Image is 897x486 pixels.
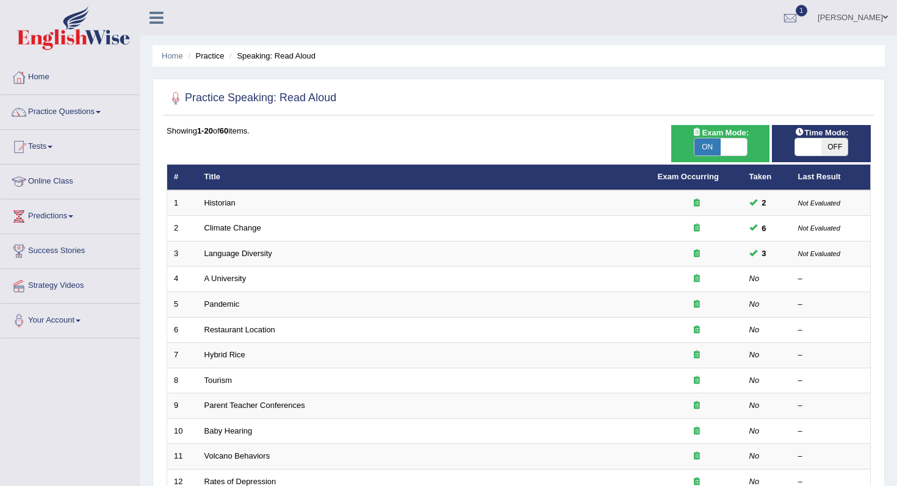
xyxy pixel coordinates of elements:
[671,125,770,162] div: Show exams occurring in exams
[198,165,651,190] th: Title
[162,51,183,60] a: Home
[658,223,736,234] div: Exam occurring question
[197,126,213,135] b: 1-20
[658,273,736,285] div: Exam occurring question
[1,304,140,334] a: Your Account
[204,299,240,309] a: Pandemic
[798,224,840,232] small: Not Evaluated
[185,50,224,62] li: Practice
[658,426,736,437] div: Exam occurring question
[749,376,760,385] em: No
[658,198,736,209] div: Exam occurring question
[757,247,771,260] span: You can still take this question
[167,266,198,292] td: 4
[204,223,261,232] a: Climate Change
[167,444,198,470] td: 11
[226,50,315,62] li: Speaking: Read Aloud
[749,350,760,359] em: No
[167,343,198,368] td: 7
[658,349,736,361] div: Exam occurring question
[167,125,871,137] div: Showing of items.
[1,234,140,265] a: Success Stories
[658,451,736,462] div: Exam occurring question
[658,248,736,260] div: Exam occurring question
[791,165,871,190] th: Last Result
[204,198,236,207] a: Historian
[220,126,228,135] b: 60
[1,165,140,195] a: Online Class
[658,400,736,412] div: Exam occurring question
[1,199,140,230] a: Predictions
[658,172,719,181] a: Exam Occurring
[658,299,736,310] div: Exam occurring question
[1,130,140,160] a: Tests
[167,190,198,216] td: 1
[204,376,232,385] a: Tourism
[790,126,853,139] span: Time Mode:
[798,199,840,207] small: Not Evaluated
[1,60,140,91] a: Home
[749,451,760,460] em: No
[749,325,760,334] em: No
[1,269,140,299] a: Strategy Videos
[798,299,864,310] div: –
[798,273,864,285] div: –
[658,324,736,336] div: Exam occurring question
[687,126,753,139] span: Exam Mode:
[167,393,198,419] td: 9
[204,249,272,258] a: Language Diversity
[798,451,864,462] div: –
[757,196,771,209] span: You can still take this question
[798,375,864,387] div: –
[658,375,736,387] div: Exam occurring question
[167,292,198,318] td: 5
[821,138,848,155] span: OFF
[167,368,198,393] td: 8
[749,401,760,410] em: No
[749,426,760,435] em: No
[167,165,198,190] th: #
[749,477,760,486] em: No
[204,477,276,486] a: Rates of Depression
[1,95,140,126] a: Practice Questions
[204,325,275,334] a: Restaurant Location
[694,138,721,155] span: ON
[796,5,808,16] span: 1
[204,401,305,410] a: Parent Teacher Conferences
[749,299,760,309] em: No
[204,274,247,283] a: A University
[798,400,864,412] div: –
[167,317,198,343] td: 6
[798,250,840,257] small: Not Evaluated
[757,222,771,235] span: You can still take this question
[798,426,864,437] div: –
[798,349,864,361] div: –
[167,89,336,107] h2: Practice Speaking: Read Aloud
[798,324,864,336] div: –
[204,350,245,359] a: Hybrid Rice
[167,418,198,444] td: 10
[743,165,791,190] th: Taken
[167,241,198,266] td: 3
[167,216,198,241] td: 2
[204,426,253,435] a: Baby Hearing
[749,274,760,283] em: No
[204,451,270,460] a: Volcano Behaviors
